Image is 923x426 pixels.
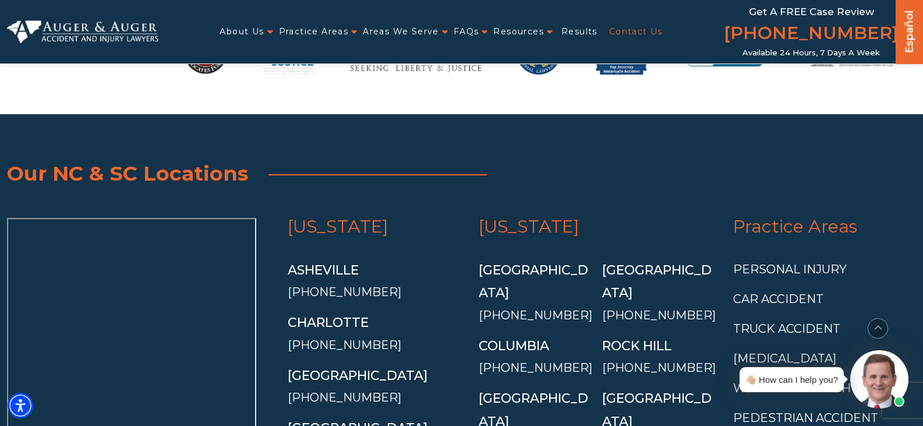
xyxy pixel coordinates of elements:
a: Truck Accident [733,322,840,336]
a: Resources [493,20,544,44]
a: [GEOGRAPHIC_DATA] [602,262,712,301]
a: Columbia [479,338,549,354]
a: [PHONE_NUMBER] [288,338,401,352]
a: [US_STATE] [288,216,388,237]
a: Pedestrian Accident [733,411,878,425]
a: FAQs [454,20,479,44]
a: Car Accident [733,292,823,306]
a: [GEOGRAPHIC_DATA] [479,262,588,301]
a: Rock Hill [602,338,671,354]
img: Auger & Auger Accident and Injury Lawyers Logo [7,20,158,44]
span: Available 24 Hours, 7 Days a Week [742,48,880,58]
a: [PHONE_NUMBER] [602,308,716,322]
a: Asheville [288,262,359,278]
span: Get a FREE Case Review [749,6,874,17]
a: [PHONE_NUMBER] [602,361,716,375]
a: Personal Injury [733,262,847,276]
a: Results [561,20,597,44]
a: [PHONE_NUMBER] [288,390,401,404]
a: [PHONE_NUMBER] [479,361,592,375]
a: [GEOGRAPHIC_DATA] [288,368,427,383]
img: Intaker widget Avatar [850,350,908,409]
a: Practice Areas [279,20,349,44]
a: Practice Areas [733,216,857,237]
a: [US_STATE] [479,216,579,237]
a: [PHONE_NUMBER] [288,285,401,299]
a: [PHONE_NUMBER] [724,20,899,48]
span: Our NC & SC Locations [7,161,248,186]
div: Accessibility Menu [8,393,33,418]
a: Areas We Serve [363,20,439,44]
div: 👋🏼 How can I help you? [745,372,838,388]
a: Charlotte [288,315,369,330]
a: Contact Us [609,20,663,44]
a: [PHONE_NUMBER] [479,308,592,322]
button: scroll to up [868,318,888,339]
a: About Us [220,20,264,44]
